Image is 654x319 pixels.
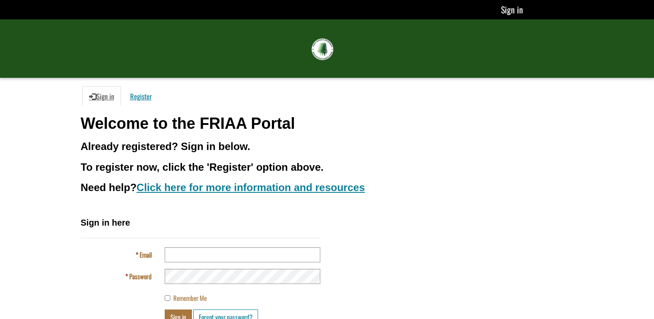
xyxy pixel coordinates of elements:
span: Password [129,271,152,281]
input: Remember Me [165,295,170,301]
span: Remember Me [173,293,207,303]
h3: To register now, click the 'Register' option above. [81,162,574,173]
a: Register [123,86,159,106]
span: Sign in here [81,218,130,227]
a: Sign in [501,3,523,16]
h1: Welcome to the FRIAA Portal [81,115,574,132]
a: Click here for more information and resources [137,182,365,193]
h3: Already registered? Sign in below. [81,141,574,152]
img: FRIAA Submissions Portal [312,38,333,60]
a: Sign in [82,86,121,106]
h3: Need help? [81,182,574,193]
span: Email [140,250,152,259]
